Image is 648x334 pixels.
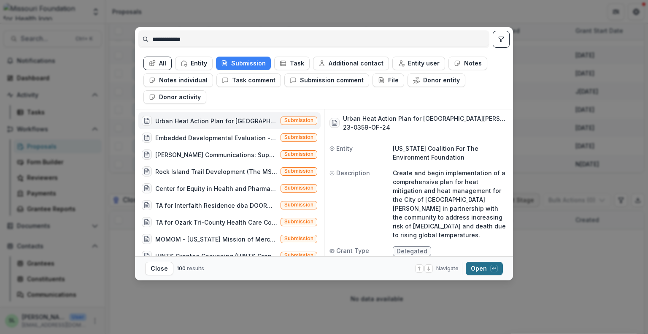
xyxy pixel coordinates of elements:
p: Create and begin implementation of a comprehensive plan for heat mitigation and heat management f... [393,168,508,239]
h3: 23-0359-OF-24 [343,123,508,132]
button: Submission [216,57,271,70]
div: TA for Ozark Tri-County Health Care Consortium d/b/a ACCESS Family Care (MoCAP technical assistan... [155,218,277,227]
div: MOMOM - [US_STATE] Mission of Mercy (2-day free dental clinic for those who cannot afford care or... [155,235,277,244]
span: Submission [284,168,313,174]
button: Task [274,57,310,70]
button: Notes [448,57,487,70]
button: All [143,57,172,70]
div: TA for Interfaith Residence dba DOORWAYS (MoCAP technical assistance for Interfaith Residence dba... [155,201,277,210]
button: toggle filters [493,31,510,48]
div: Urban Heat Action Plan for [GEOGRAPHIC_DATA][PERSON_NAME] (Create and begin implementation of a c... [155,117,277,125]
div: Embedded Developmental Evaluation - Years 2 & 3 (The key objectives of the proposed contract will... [155,133,277,142]
span: Submission [284,151,313,157]
span: Submission [284,134,313,140]
span: Grant Type [336,246,369,255]
span: Delegated [397,248,427,255]
button: Donor activity [143,90,206,104]
button: File [373,73,404,87]
span: Submission [284,236,313,242]
span: Submission [284,219,313,225]
div: Center for Equity in Health and Pharmacy Careers (This project will create a pipeline to increase... [155,184,277,193]
span: Submission [284,253,313,258]
button: Submission comment [284,73,369,87]
button: Task comment [216,73,281,87]
button: Entity user [392,57,445,70]
span: Description [336,168,370,177]
button: Entity [175,57,213,70]
button: Close [145,262,173,275]
h3: Urban Heat Action Plan for [GEOGRAPHIC_DATA][PERSON_NAME] [343,114,508,123]
button: Open [466,262,503,275]
span: Entity [336,144,353,153]
p: [US_STATE] Coalition For The Environment Foundation [393,144,508,162]
div: Rock Island Trail Development (The MSPF's seeks to raise funds for the Rock Island Trail State Pa... [155,167,277,176]
div: [PERSON_NAME] Communications: Support will be provided to Legal Aid of [GEOGRAPHIC_DATA][US_STATE... [155,150,277,159]
span: 100 [177,265,186,272]
span: Submission [284,202,313,208]
button: Notes individual [143,73,213,87]
span: Navigate [436,265,459,272]
span: results [187,265,204,272]
button: Donor entity [408,73,465,87]
span: Submission [284,117,313,123]
button: Additional contact [313,57,389,70]
div: HINTS Grantee Convening (HINTS Grantee Convening [DATE] - [DATE]) [155,252,277,261]
span: Submission [284,185,313,191]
